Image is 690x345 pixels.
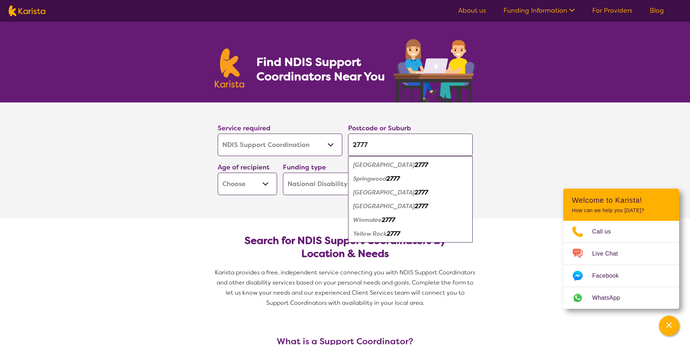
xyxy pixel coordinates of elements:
[650,6,664,15] a: Blog
[386,175,400,182] em: 2777
[223,234,467,260] h2: Search for NDIS Support Coordinators by Location & Needs
[215,269,477,307] span: Karista provides a free, independent service connecting you with NDIS Support Coordinators and ot...
[387,230,400,237] em: 2777
[563,287,679,309] a: Web link opens in a new tab.
[352,172,469,186] div: Springwood 2777
[572,207,670,214] p: How can we help you [DATE]?
[592,6,632,15] a: For Providers
[352,213,469,227] div: Winmalee 2777
[353,161,415,169] em: [GEOGRAPHIC_DATA]
[353,202,415,210] em: [GEOGRAPHIC_DATA]
[353,189,415,196] em: [GEOGRAPHIC_DATA]
[458,6,486,15] a: About us
[394,39,476,102] img: support-coordination
[592,270,627,281] span: Facebook
[218,163,269,172] label: Age of recipient
[352,199,469,213] div: Valley Heights 2777
[352,186,469,199] div: Sun Valley 2777
[415,189,428,196] em: 2777
[572,196,670,205] h2: Welcome to Karista!
[592,248,627,259] span: Live Chat
[415,161,428,169] em: 2777
[353,216,382,224] em: Winmalee
[563,189,679,309] div: Channel Menu
[283,163,326,172] label: Funding type
[353,175,386,182] em: Springwood
[348,124,411,132] label: Postcode or Suburb
[352,158,469,172] div: Hawkesbury Heights 2777
[659,316,679,336] button: Channel Menu
[256,55,390,84] h1: Find NDIS Support Coordinators Near You
[352,227,469,241] div: Yellow Rock 2777
[563,221,679,309] ul: Choose channel
[353,230,387,237] em: Yellow Rock
[415,202,428,210] em: 2777
[592,293,629,303] span: WhatsApp
[503,6,575,15] a: Funding Information
[592,226,620,237] span: Call us
[382,216,395,224] em: 2777
[215,49,244,88] img: Karista logo
[348,134,473,156] input: Type
[218,124,271,132] label: Service required
[9,5,45,16] img: Karista logo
